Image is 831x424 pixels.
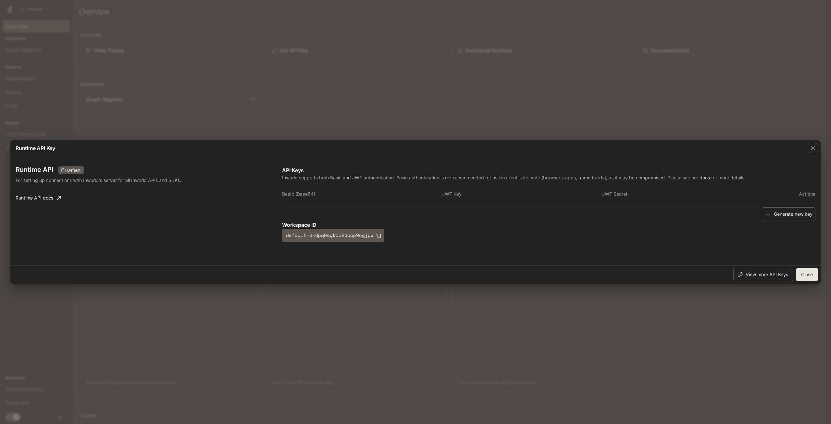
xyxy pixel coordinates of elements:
p: API Keys [282,166,815,174]
p: For setting up connections with Inworld's server for all Inworld APIs and SDKs. [16,177,212,184]
button: View more API Keys [733,268,793,281]
th: JWT Secret [602,186,762,202]
p: Runtime API Key [16,144,55,152]
p: Workspace ID [282,221,815,229]
button: Generate new key [762,207,815,221]
a: Runtime API docs [13,191,64,204]
button: default-6kdpq0egkaz2dopp9ogjpw [282,229,384,242]
div: These keys will apply to your current workspace only [58,166,84,174]
th: Basic (Base64) [282,186,442,202]
button: Close [796,268,818,281]
th: Actions [762,186,815,202]
h3: Runtime API [16,166,53,173]
p: Inworld supports both Basic and JWT authentication. Basic authentication is not recommended for u... [282,174,815,181]
span: Default [65,167,83,173]
th: JWT Key [442,186,602,202]
a: docs [700,175,710,180]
